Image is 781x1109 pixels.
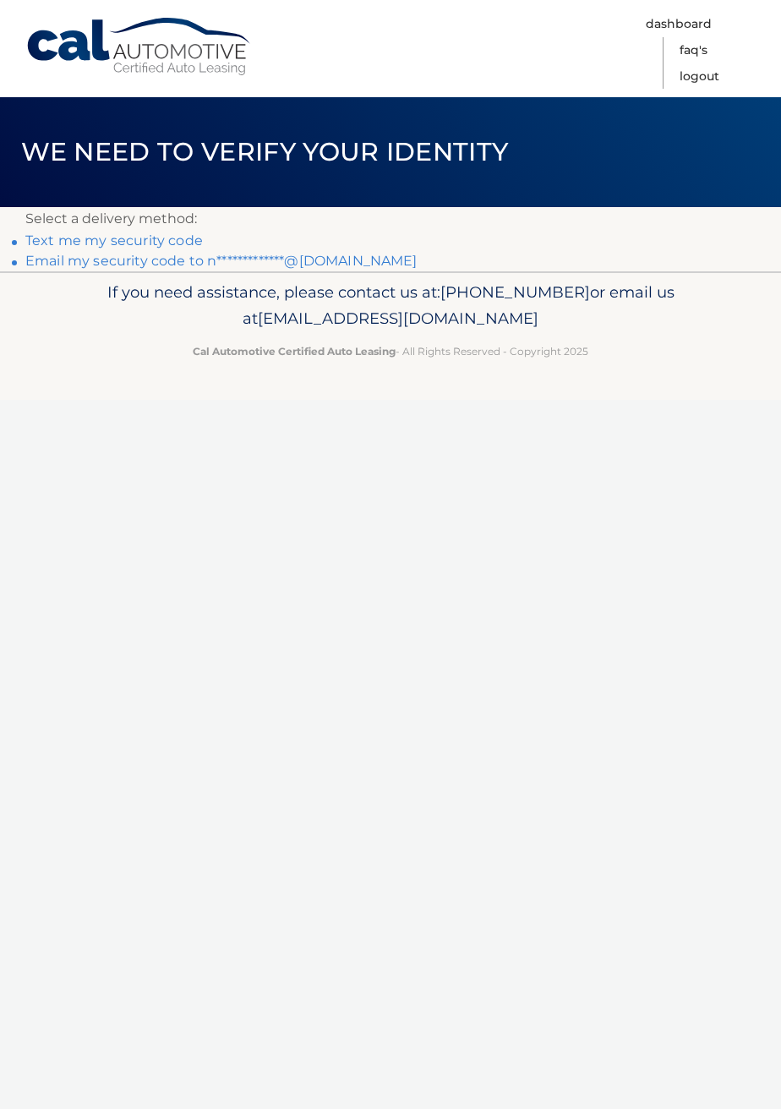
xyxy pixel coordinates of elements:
a: Text me my security code [25,232,203,249]
p: - All Rights Reserved - Copyright 2025 [25,342,756,360]
strong: Cal Automotive Certified Auto Leasing [193,345,396,358]
a: Logout [680,63,719,90]
a: Dashboard [646,11,712,37]
span: We need to verify your identity [21,136,509,167]
a: FAQ's [680,37,707,63]
span: [EMAIL_ADDRESS][DOMAIN_NAME] [258,309,538,328]
p: Select a delivery method: [25,207,756,231]
p: If you need assistance, please contact us at: or email us at [25,279,756,333]
a: Cal Automotive [25,17,254,77]
span: [PHONE_NUMBER] [440,282,590,302]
